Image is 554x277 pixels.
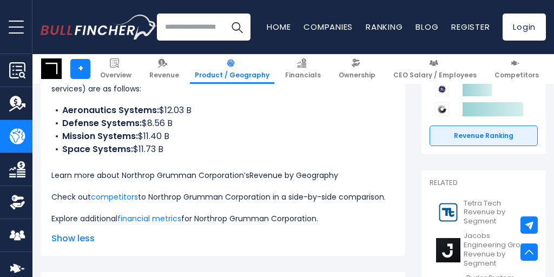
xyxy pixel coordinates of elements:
a: Blog [415,21,438,32]
a: Jacobs Engineering Group Revenue by Segment [430,229,538,271]
a: Register [451,21,490,32]
a: CEO Salary / Employees [388,54,482,84]
a: Companies [304,21,353,32]
a: Revenue Ranking [430,126,538,146]
p: Learn more about Northrop Grumman Corporation’s [51,169,394,182]
b: Space Systems: [62,143,133,155]
img: RTX Corporation competitors logo [435,102,449,116]
a: competitors [91,192,138,202]
span: Show less [51,232,394,245]
span: Overview [100,71,131,80]
b: Aeronautics Systems: [62,104,159,116]
a: Home [267,21,291,32]
a: Product / Geography [190,54,274,84]
li: $11.40 B [51,130,394,143]
a: Ranking [366,21,403,32]
span: CEO Salary / Employees [393,71,477,80]
p: Explore additional for Northrop Grumman Corporation. [51,212,394,225]
button: Search [223,14,250,41]
a: financial metrics [117,213,181,224]
img: J logo [436,238,460,262]
a: Revenue [144,54,184,84]
span: Revenue [149,71,179,80]
li: $8.56 B [51,117,394,130]
p: Related [430,179,538,188]
a: + [70,59,90,79]
li: $12.03 B [51,104,394,117]
span: Financials [285,71,321,80]
a: Login [503,14,546,41]
a: Revenue by Geography [249,170,338,181]
a: Financials [280,54,326,84]
a: Overview [95,54,136,84]
span: Tetra Tech Revenue by Segment [464,199,531,227]
span: Ownership [339,71,375,80]
img: Bullfincher logo [41,15,157,39]
img: NOC logo [41,58,62,79]
a: Competitors [490,54,544,84]
p: Check out to Northrop Grumman Corporation in a side-by-side comparison. [51,190,394,203]
span: Competitors [494,71,539,80]
img: GE Aerospace competitors logo [435,82,449,96]
img: Ownership [9,194,25,210]
li: $11.73 B [51,143,394,156]
span: Jacobs Engineering Group Revenue by Segment [464,232,531,268]
b: Mission Systems: [62,130,138,142]
a: Go to homepage [41,15,157,39]
a: Tetra Tech Revenue by Segment [430,196,538,229]
a: Ownership [334,54,380,84]
b: Defense Systems: [62,117,142,129]
img: TTEK logo [436,200,460,225]
span: Product / Geography [195,71,269,80]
